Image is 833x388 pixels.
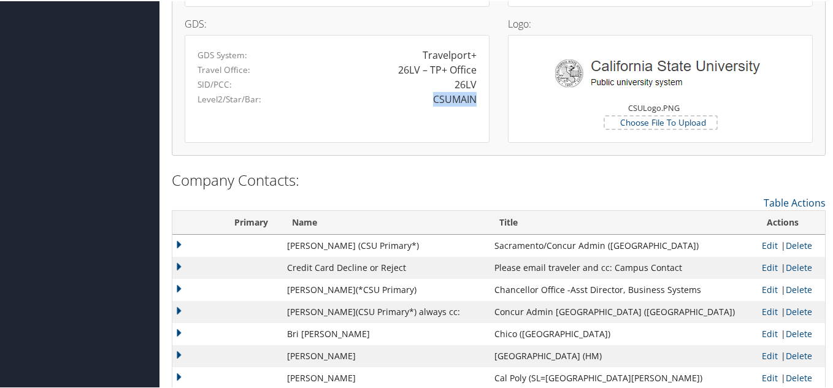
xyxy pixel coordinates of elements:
td: Cal Poly (SL=[GEOGRAPHIC_DATA][PERSON_NAME]) [488,366,756,388]
h2: Company Contacts: [172,169,826,189]
img: CSULogo.PNG [548,47,773,99]
th: Title [488,210,756,234]
small: CSULogo.PNG [629,101,680,124]
div: 26LV – TP+ Office [398,61,477,76]
a: Delete [786,327,812,338]
a: Edit [762,305,778,316]
td: | [756,366,825,388]
td: Sacramento/Concur Admin ([GEOGRAPHIC_DATA]) [488,234,756,256]
div: Travelport+ [423,47,477,61]
label: GDS System: [198,48,247,60]
td: [PERSON_NAME] [281,366,488,388]
a: Edit [762,327,778,338]
div: CSUMAIN [433,91,477,105]
a: Edit [762,261,778,272]
td: [PERSON_NAME](*CSU Primary) [281,278,488,300]
label: Travel Office: [198,63,250,75]
label: Level2/Star/Bar: [198,92,261,104]
a: Delete [786,283,812,294]
a: Delete [786,238,812,250]
label: Choose File To Upload [605,115,716,127]
td: Credit Card Decline or Reject [281,256,488,278]
td: | [756,234,825,256]
a: Table Actions [764,195,826,208]
td: | [756,300,825,322]
h4: GDS: [185,18,489,28]
td: [PERSON_NAME] (CSU Primary*) [281,234,488,256]
a: Delete [786,305,812,316]
a: Edit [762,238,778,250]
td: | [756,256,825,278]
a: Edit [762,371,778,382]
td: Chico ([GEOGRAPHIC_DATA]) [488,322,756,344]
td: | [756,344,825,366]
td: | [756,278,825,300]
a: Edit [762,283,778,294]
th: Name [281,210,488,234]
a: Delete [786,261,812,272]
a: Delete [786,371,812,382]
td: [GEOGRAPHIC_DATA] (HM) [488,344,756,366]
h4: Logo: [508,18,813,28]
a: Delete [786,349,812,360]
th: Primary [221,210,280,234]
td: Please email traveler and cc: Campus Contact [488,256,756,278]
div: 26LV [455,76,477,91]
td: [PERSON_NAME] [281,344,488,366]
td: Chancellor Office -Asst Director, Business Systems [488,278,756,300]
a: Edit [762,349,778,360]
th: Actions [756,210,825,234]
td: [PERSON_NAME](CSU Primary*) always cc: [281,300,488,322]
td: Concur Admin [GEOGRAPHIC_DATA] ([GEOGRAPHIC_DATA]) [488,300,756,322]
td: Bri [PERSON_NAME] [281,322,488,344]
td: | [756,322,825,344]
label: SID/PCC: [198,77,232,89]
